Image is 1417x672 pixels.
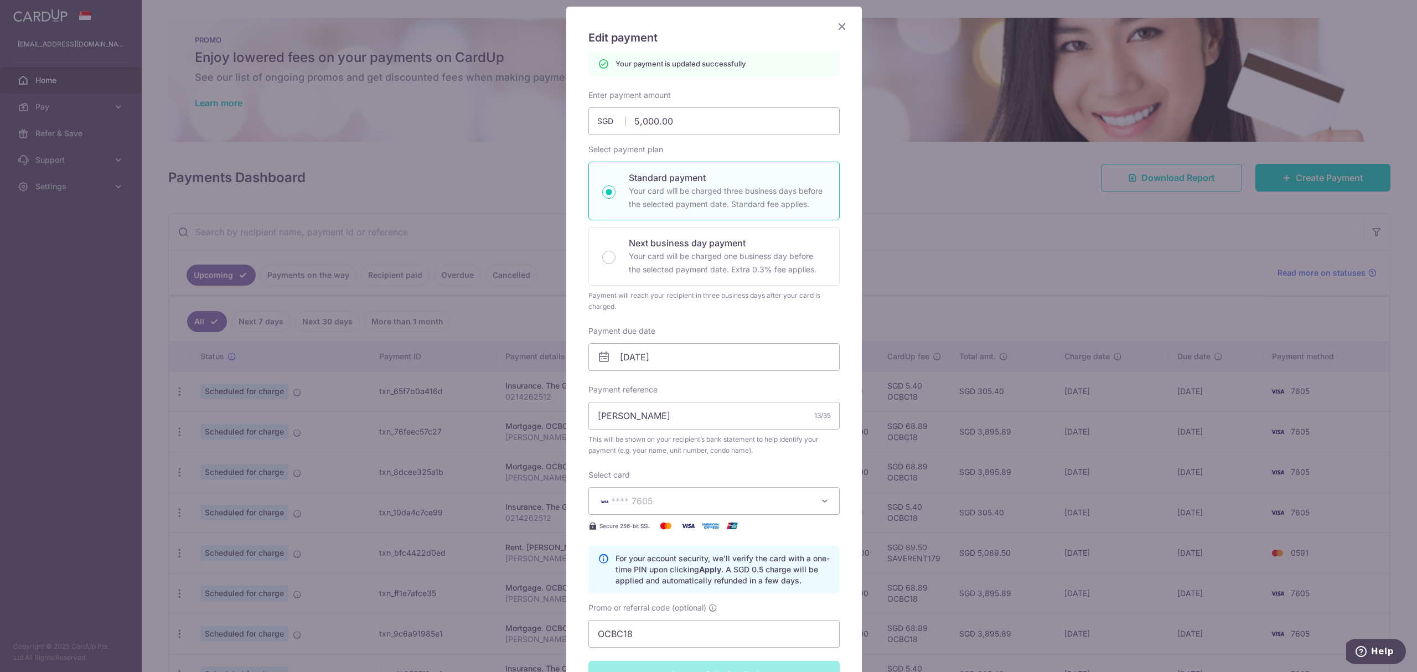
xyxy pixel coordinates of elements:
div: Payment will reach your recipient in three business days after your card is charged. [588,290,840,312]
label: Select payment plan [588,144,663,155]
div: 13/35 [814,410,831,421]
img: UnionPay [721,519,743,533]
label: Payment due date [588,325,655,337]
input: 0.00 [588,107,840,135]
p: Your payment is updated successfully [616,58,746,69]
p: Standard payment [629,171,826,184]
span: Promo or referral code (optional) [588,602,706,613]
b: Apply [699,565,721,574]
img: Visa [677,519,699,533]
p: For your account security, we’ll verify the card with a one-time PIN upon clicking . A SGD 0.5 ch... [616,553,830,586]
img: Mastercard [655,519,677,533]
span: Secure 256-bit SSL [599,521,650,530]
span: SGD [597,116,626,127]
p: Your card will be charged three business days before the selected payment date. Standard fee appl... [629,184,826,211]
img: VISA [598,498,611,505]
iframe: Opens a widget where you can find more information [1346,639,1406,666]
p: Next business day payment [629,236,826,250]
h5: Edit payment [588,29,840,46]
label: Payment reference [588,384,658,395]
span: This will be shown on your recipient’s bank statement to help identify your payment (e.g. your na... [588,434,840,456]
button: Close [835,20,849,33]
input: DD / MM / YYYY [588,343,840,371]
label: Enter payment amount [588,90,671,101]
label: Select card [588,469,630,480]
img: American Express [699,519,721,533]
p: Your card will be charged one business day before the selected payment date. Extra 0.3% fee applies. [629,250,826,276]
